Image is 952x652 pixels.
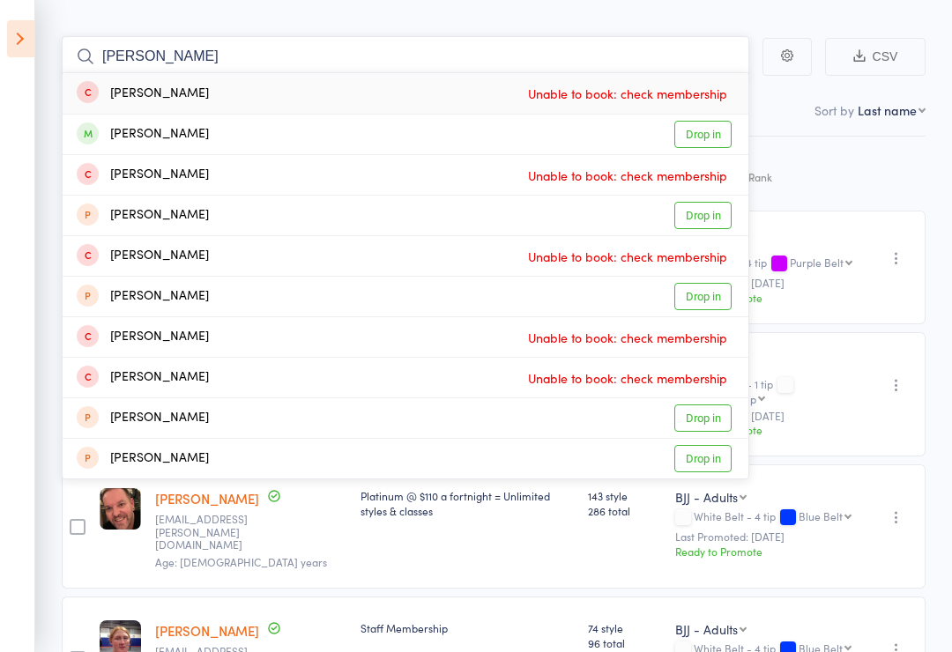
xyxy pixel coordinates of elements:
div: [PERSON_NAME] [77,205,209,226]
span: Age: [DEMOGRAPHIC_DATA] years [155,554,327,569]
span: 143 style [588,488,661,503]
div: Last name [858,101,917,119]
div: [PERSON_NAME] [77,124,209,144]
a: [PERSON_NAME] [155,621,259,640]
img: image1541103317.png [100,488,141,530]
small: jj.krainz@bigpond.com [155,513,270,551]
div: [PERSON_NAME] [77,246,209,266]
span: Unable to book: check membership [524,243,732,270]
span: 96 total [588,635,661,650]
div: [PERSON_NAME] [77,165,209,185]
div: Style [668,144,861,203]
button: CSV [825,38,926,76]
div: BJJ - Adults [675,620,738,638]
div: [PERSON_NAME] [77,327,209,347]
span: Unable to book: check membership [524,80,732,107]
div: [PERSON_NAME] [77,286,209,307]
a: Drop in [674,404,732,432]
div: White Belt - 4 tip [675,510,854,525]
div: White Belt - 1 tip [675,378,854,404]
a: [PERSON_NAME] [155,489,259,508]
a: Drop in [674,445,732,472]
div: White Belt - 2 tip [675,393,756,404]
div: Blue Belt -4 tip [675,256,854,271]
input: Search by name [62,36,749,77]
small: Last Promoted: [DATE] [675,530,854,543]
span: 74 style [588,620,661,635]
span: Unable to book: check membership [524,365,732,391]
small: Last Promoted: [DATE] [675,410,854,422]
div: Current / Next Rank [675,171,854,182]
span: Unable to book: check membership [524,162,732,189]
div: [PERSON_NAME] [77,408,209,428]
div: [PERSON_NAME] [77,367,209,388]
label: Sort by [814,101,854,119]
a: Drop in [674,121,732,148]
div: Ready to Promote [675,422,854,437]
div: Ready to Promote [675,290,854,305]
div: Purple Belt [790,256,844,268]
div: Staff Membership [361,620,574,635]
span: 286 total [588,503,661,518]
div: Ready to Promote [675,544,854,559]
div: Platinum @ $110 a fortnight = Unlimited styles & classes [361,488,574,518]
a: Drop in [674,202,732,229]
div: Blue Belt [799,510,843,522]
a: Drop in [674,283,732,310]
div: BJJ - Adults [675,488,738,506]
div: [PERSON_NAME] [77,84,209,104]
small: Last Promoted: [DATE] [675,277,854,289]
div: [PERSON_NAME] [77,448,209,469]
span: Unable to book: check membership [524,324,732,351]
